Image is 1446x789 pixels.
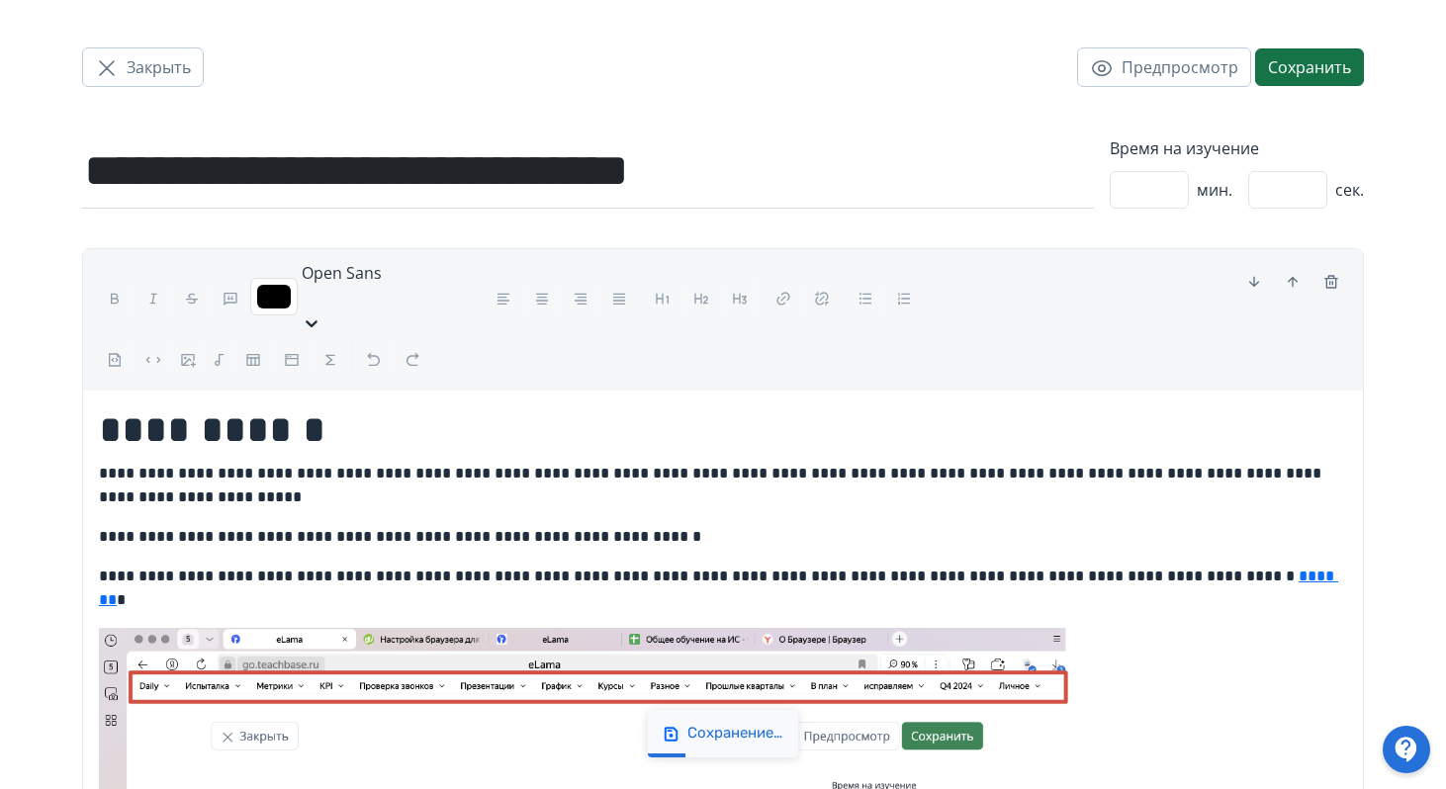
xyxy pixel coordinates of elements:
span: Закрыть [127,55,191,79]
div: сек. [1248,171,1364,209]
div: мин. [1110,171,1232,209]
span: Предпросмотр [1122,55,1238,79]
span: Open Sans [302,262,382,284]
button: Предпросмотр [1077,47,1251,87]
button: Сохранить [1255,48,1364,86]
label: Время на изучение [1110,136,1364,160]
div: Сохранение… [687,724,782,744]
button: Закрыть [82,47,204,87]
